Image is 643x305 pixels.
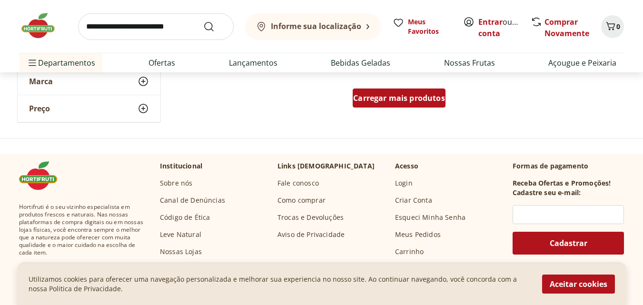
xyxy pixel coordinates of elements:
[277,178,319,188] a: Fale conosco
[277,213,344,222] a: Trocas e Devoluções
[478,16,521,39] span: ou
[160,213,210,222] a: Código de Ética
[78,13,234,40] input: search
[277,196,326,205] a: Como comprar
[19,161,67,190] img: Hortifruti
[542,275,615,294] button: Aceitar cookies
[160,178,192,188] a: Sobre nós
[148,57,175,69] a: Ofertas
[478,17,531,39] a: Criar conta
[271,21,361,31] b: Informe sua localização
[395,161,418,171] p: Acesso
[29,104,50,113] span: Preço
[245,13,381,40] button: Informe sua localização
[478,17,503,27] a: Entrar
[160,247,202,256] a: Nossas Lojas
[18,68,160,95] button: Marca
[19,203,145,256] span: Hortifruti é o seu vizinho especialista em produtos frescos e naturais. Nas nossas plataformas de...
[353,94,445,102] span: Carregar mais produtos
[513,188,581,197] h3: Cadastre seu e-mail:
[544,17,589,39] a: Comprar Novamente
[548,57,616,69] a: Açougue e Peixaria
[395,230,441,239] a: Meus Pedidos
[27,51,38,74] button: Menu
[160,230,201,239] a: Leve Natural
[393,17,452,36] a: Meus Favoritos
[395,247,424,256] a: Carrinho
[18,95,160,122] button: Preço
[513,161,624,171] p: Formas de pagamento
[331,57,390,69] a: Bebidas Geladas
[513,232,624,255] button: Cadastrar
[616,22,620,31] span: 0
[353,89,445,111] a: Carregar mais produtos
[601,15,624,38] button: Carrinho
[19,11,67,40] img: Hortifruti
[277,230,345,239] a: Aviso de Privacidade
[160,196,225,205] a: Canal de Denúncias
[277,161,375,171] p: Links [DEMOGRAPHIC_DATA]
[395,178,413,188] a: Login
[550,239,587,247] span: Cadastrar
[160,161,202,171] p: Institucional
[513,178,611,188] h3: Receba Ofertas e Promoções!
[395,196,432,205] a: Criar Conta
[203,21,226,32] button: Submit Search
[444,57,495,69] a: Nossas Frutas
[229,57,277,69] a: Lançamentos
[29,77,53,86] span: Marca
[395,213,465,222] a: Esqueci Minha Senha
[408,17,452,36] span: Meus Favoritos
[29,275,531,294] p: Utilizamos cookies para oferecer uma navegação personalizada e melhorar sua experiencia no nosso ...
[27,51,95,74] span: Departamentos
